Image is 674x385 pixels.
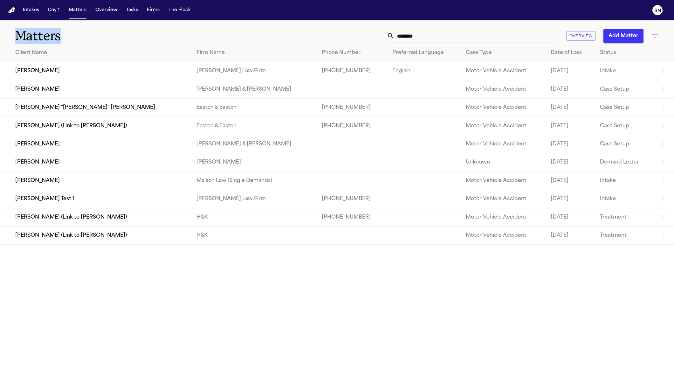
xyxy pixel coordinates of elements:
[461,80,545,98] td: Motor Vehicle Accident
[546,98,595,116] td: [DATE]
[191,153,317,171] td: [PERSON_NAME]
[191,190,317,208] td: [PERSON_NAME] Law Firm
[191,171,317,190] td: Maison Law (Single Demands)
[595,190,654,208] td: Intake
[595,62,654,80] td: Intake
[546,135,595,153] td: [DATE]
[317,62,387,80] td: [PHONE_NUMBER]
[595,80,654,98] td: Case Setup
[45,4,62,16] button: Day 1
[600,49,649,57] div: Status
[595,117,654,135] td: Case Setup
[8,7,15,13] img: Finch Logo
[546,190,595,208] td: [DATE]
[322,49,382,57] div: Phone Number
[15,49,186,57] div: Client Name
[546,62,595,80] td: [DATE]
[546,80,595,98] td: [DATE]
[595,226,654,244] td: Treatment
[546,208,595,226] td: [DATE]
[566,31,596,41] button: Overview
[20,4,42,16] button: Intakes
[191,98,317,116] td: Easton & Easton
[15,28,205,44] h1: Matters
[461,190,545,208] td: Motor Vehicle Accident
[595,208,654,226] td: Treatment
[124,4,141,16] button: Tasks
[461,117,545,135] td: Motor Vehicle Accident
[461,153,545,171] td: Unknown
[595,171,654,190] td: Intake
[595,153,654,171] td: Demand Letter
[196,49,312,57] div: Firm Name
[551,49,590,57] div: Date of Loss
[8,7,15,13] a: Home
[546,171,595,190] td: [DATE]
[166,4,193,16] button: The Flock
[546,226,595,244] td: [DATE]
[191,226,317,244] td: H&K
[546,153,595,171] td: [DATE]
[461,98,545,116] td: Motor Vehicle Accident
[466,49,540,57] div: Case Type
[317,208,387,226] td: [PHONE_NUMBER]
[191,80,317,98] td: [PERSON_NAME] & [PERSON_NAME]
[66,4,89,16] button: Matters
[392,49,456,57] div: Preferred Language
[93,4,120,16] button: Overview
[317,117,387,135] td: [PHONE_NUMBER]
[191,135,317,153] td: [PERSON_NAME] & [PERSON_NAME]
[461,135,545,153] td: Motor Vehicle Accident
[461,171,545,190] td: Motor Vehicle Accident
[461,226,545,244] td: Motor Vehicle Accident
[546,117,595,135] td: [DATE]
[461,208,545,226] td: Motor Vehicle Accident
[461,62,545,80] td: Motor Vehicle Accident
[603,29,643,43] button: Add Matter
[317,98,387,116] td: [PHONE_NUMBER]
[191,62,317,80] td: [PERSON_NAME] Law Firm
[144,4,162,16] button: Firms
[595,135,654,153] td: Case Setup
[191,208,317,226] td: H&K
[387,62,461,80] td: English
[595,98,654,116] td: Case Setup
[191,117,317,135] td: Easton & Easton
[317,190,387,208] td: [PHONE_NUMBER]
